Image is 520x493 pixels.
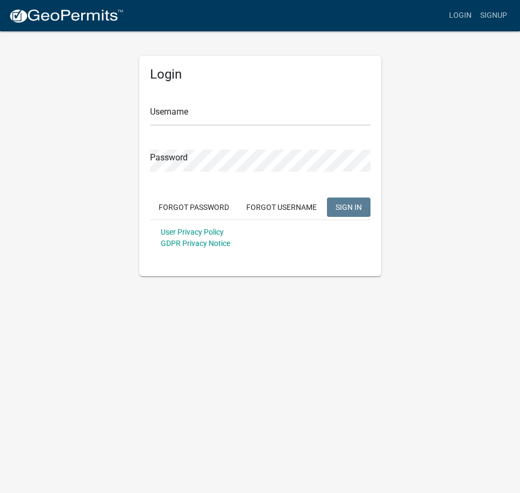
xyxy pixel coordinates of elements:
[327,198,371,217] button: SIGN IN
[161,239,230,248] a: GDPR Privacy Notice
[445,5,476,26] a: Login
[150,198,238,217] button: Forgot Password
[336,202,362,211] span: SIGN IN
[161,228,224,236] a: User Privacy Policy
[238,198,325,217] button: Forgot Username
[150,67,371,82] h5: Login
[476,5,511,26] a: Signup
